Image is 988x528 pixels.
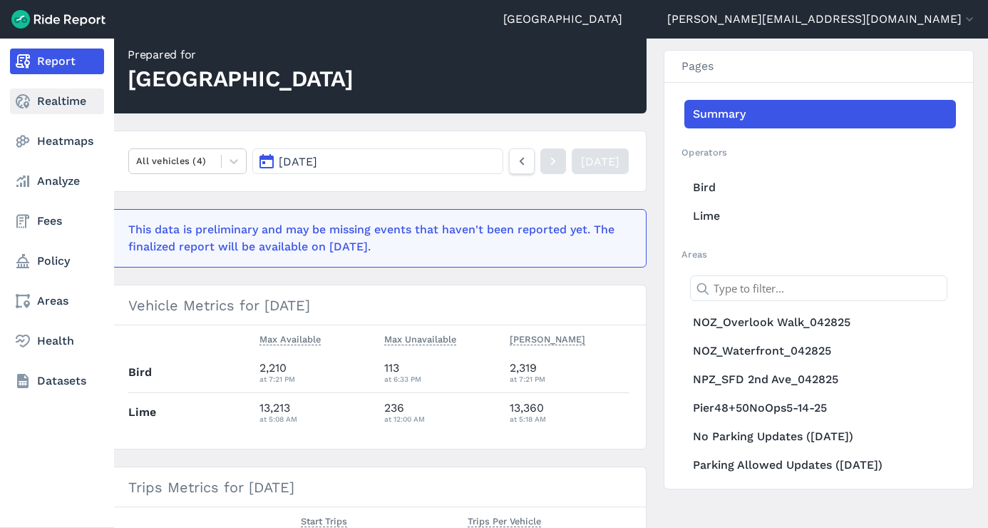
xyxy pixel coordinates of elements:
a: Report [10,49,104,74]
div: at 5:08 AM [259,412,374,425]
img: Ride Report [11,10,106,29]
div: 13,360 [510,400,629,425]
th: Bird [128,353,254,392]
th: Lime [128,392,254,432]
a: Realtime [10,88,104,114]
a: NOZ_Overlook Walk_042825 [684,308,956,337]
a: Heatmaps [10,128,104,154]
a: NPZ_SFD 2nd Ave_042825 [684,365,956,394]
div: This data is preliminary and may be missing events that haven't been reported yet. The finalized ... [128,221,620,255]
a: Fees [10,208,104,234]
a: No Parking Updates ([DATE]) [684,422,956,451]
div: at 7:21 PM [510,372,629,385]
a: Capitol Hill Block Party [684,479,956,508]
div: Prepared for [128,46,354,64]
a: Parking Allowed Updates ([DATE]) [684,451,956,479]
a: [DATE] [572,148,629,174]
button: [PERSON_NAME][EMAIL_ADDRESS][DOMAIN_NAME] [667,11,977,28]
h3: Vehicle Metrics for [DATE] [111,285,646,325]
div: at 12:00 AM [384,412,498,425]
a: Analyze [10,168,104,194]
a: Datasets [10,368,104,394]
span: Start Trips [301,513,347,527]
span: Max Unavailable [384,331,456,345]
a: Pier48+50NoOps5-14-25 [684,394,956,422]
button: [DATE] [252,148,503,174]
div: 13,213 [259,400,374,425]
button: Max Available [259,331,321,348]
button: [PERSON_NAME] [510,331,585,348]
a: Policy [10,248,104,274]
button: Max Unavailable [384,331,456,348]
span: [DATE] [279,155,317,168]
h3: Pages [664,51,973,83]
div: [GEOGRAPHIC_DATA] [128,64,354,95]
a: Summary [684,100,956,128]
input: Type to filter... [690,275,947,301]
div: at 5:18 AM [510,412,629,425]
h2: Operators [681,146,956,159]
div: 2,210 [259,360,374,385]
span: Trips Per Vehicle [468,513,541,527]
h3: Trips Metrics for [DATE] [111,467,646,507]
a: Health [10,328,104,354]
a: Lime [684,202,956,230]
a: NOZ_Waterfront_042825 [684,337,956,365]
div: at 7:21 PM [259,372,374,385]
span: [PERSON_NAME] [510,331,585,345]
div: 236 [384,400,498,425]
div: at 6:33 PM [384,372,498,385]
a: Areas [10,288,104,314]
a: [GEOGRAPHIC_DATA] [503,11,622,28]
div: 2,319 [510,360,629,385]
span: Max Available [259,331,321,345]
h2: Areas [681,248,956,261]
div: 113 [384,360,498,385]
a: Bird [684,173,956,202]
